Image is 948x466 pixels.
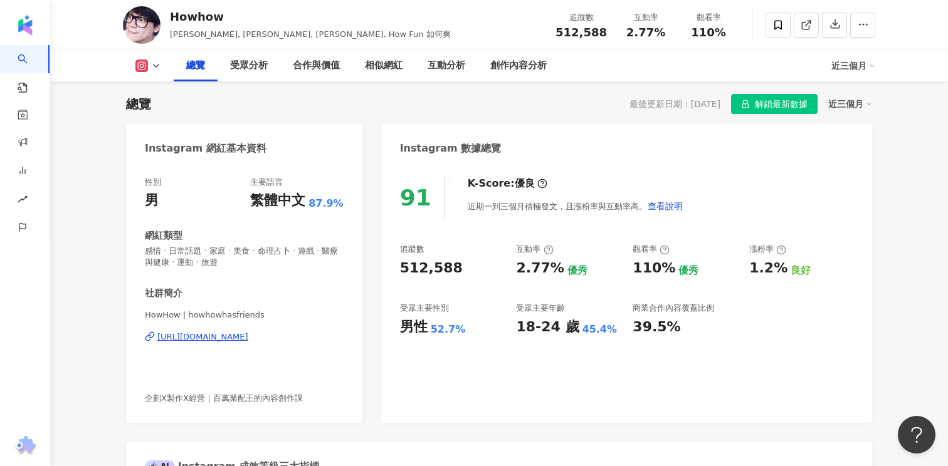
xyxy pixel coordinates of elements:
[126,95,151,113] div: 總覽
[582,323,618,336] div: 45.4%
[516,259,564,278] div: 2.77%
[647,194,683,219] button: 查看說明
[400,244,424,255] div: 追蹤數
[749,259,787,278] div: 1.2%
[400,142,502,155] div: Instagram 數據總覽
[490,58,547,73] div: 創作內容分析
[629,99,720,109] div: 最後更新日期：[DATE]
[749,244,786,255] div: 漲粉率
[516,303,565,314] div: 受眾主要年齡
[731,94,818,114] button: 解鎖最新數據
[170,9,451,24] div: Howhow
[250,177,283,188] div: 主要語言
[741,100,750,108] span: lock
[648,201,683,211] span: 查看說明
[400,303,449,314] div: 受眾主要性別
[678,264,698,277] div: 優秀
[250,191,305,210] div: 繁體中文
[691,26,726,39] span: 110%
[828,96,872,112] div: 近三個月
[145,309,344,321] span: HowHow | howhowhasfriends
[13,436,38,456] img: chrome extension
[230,58,268,73] div: 受眾分析
[791,264,811,277] div: 良好
[18,187,28,215] span: rise
[626,26,665,39] span: 2.77%
[468,194,683,219] div: 近期一到三個月積極發文，且漲粉率與互動率高。
[567,264,587,277] div: 優秀
[622,11,670,24] div: 互動率
[556,26,607,39] span: 512,588
[308,197,344,210] span: 87.9%
[556,11,607,24] div: 追蹤數
[516,318,579,337] div: 18-24 歲
[145,142,266,155] div: Instagram 網紅基本資料
[170,29,451,39] span: [PERSON_NAME], [PERSON_NAME], [PERSON_NAME], How Fun 如何爽
[516,244,553,255] div: 互動率
[431,323,466,336] div: 52.7%
[18,45,43,94] a: search
[145,191,159,210] div: 男
[685,11,732,24] div: 觀看率
[293,58,340,73] div: 合作與價值
[186,58,205,73] div: 總覽
[145,246,344,268] span: 感情 · 日常話題 · 家庭 · 美食 · 命理占卜 · 遊戲 · 醫療與健康 · 運動 · 旅遊
[145,229,182,242] div: 網紅類型
[123,6,161,44] img: KOL Avatar
[515,177,535,190] div: 優良
[468,177,547,190] div: K-Score :
[15,15,35,35] img: logo icon
[400,259,463,278] div: 512,588
[755,95,808,115] span: 解鎖最新數據
[633,303,714,314] div: 商業合作內容覆蓋比例
[633,244,670,255] div: 觀看率
[831,56,875,76] div: 近三個月
[145,177,161,188] div: 性別
[633,318,680,337] div: 39.5%
[400,318,428,337] div: 男性
[400,185,431,210] div: 91
[157,331,248,343] div: [URL][DOMAIN_NAME]
[145,331,344,343] a: [URL][DOMAIN_NAME]
[145,393,303,403] span: 企劃X製作X經營｜百萬業配王的內容創作課
[428,58,465,73] div: 互動分析
[365,58,403,73] div: 相似網紅
[898,416,935,453] iframe: Help Scout Beacon - Open
[145,287,182,300] div: 社群簡介
[633,259,675,278] div: 110%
